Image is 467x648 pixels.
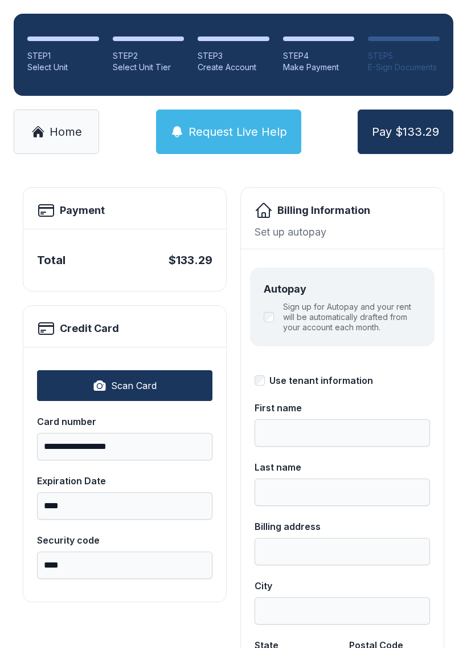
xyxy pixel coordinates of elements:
[60,321,119,337] h2: Credit Card
[27,50,99,62] div: STEP 1
[113,50,185,62] div: STEP 2
[27,62,99,73] div: Select Unit
[255,520,430,533] div: Billing address
[189,124,287,140] span: Request Live Help
[169,252,212,268] div: $133.29
[255,597,430,625] input: City
[60,202,105,218] h2: Payment
[255,579,430,593] div: City
[255,224,430,240] div: Set up autopay
[37,474,212,488] div: Expiration Date
[372,124,439,140] span: Pay $133.29
[255,479,430,506] input: Last name
[111,379,157,392] span: Scan Card
[37,415,212,428] div: Card number
[198,62,269,73] div: Create Account
[37,433,212,460] input: Card number
[37,252,65,268] div: Total
[283,302,421,333] label: Sign up for Autopay and your rent will be automatically drafted from your account each month.
[264,281,421,297] div: Autopay
[283,50,355,62] div: STEP 4
[269,374,373,387] div: Use tenant information
[368,62,440,73] div: E-Sign Documents
[50,124,82,140] span: Home
[255,460,430,474] div: Last name
[113,62,185,73] div: Select Unit Tier
[37,492,212,520] input: Expiration Date
[255,419,430,447] input: First name
[37,552,212,579] input: Security code
[255,401,430,415] div: First name
[283,62,355,73] div: Make Payment
[277,202,370,218] h2: Billing Information
[198,50,269,62] div: STEP 3
[255,538,430,565] input: Billing address
[368,50,440,62] div: STEP 5
[37,533,212,547] div: Security code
